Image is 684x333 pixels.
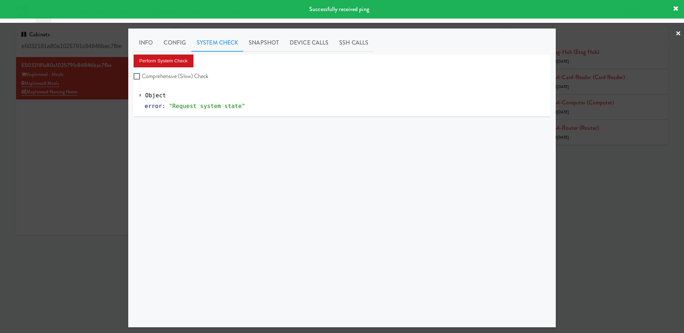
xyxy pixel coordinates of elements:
input: Comprehensive (Slow) Check [134,74,142,80]
a: Info [134,34,158,52]
span: : [162,103,166,109]
span: "Request system state" [169,103,245,109]
a: SSH Calls [334,34,374,52]
a: Config [158,34,191,52]
a: × [675,23,681,45]
a: Snapshot [243,34,284,52]
span: Successfully received ping [309,5,369,13]
button: Perform System Check [134,55,193,67]
a: Device Calls [284,34,334,52]
label: Comprehensive (Slow) Check [134,71,209,82]
span: error [145,103,162,109]
span: Object [145,92,166,99]
a: System Check [191,34,243,52]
